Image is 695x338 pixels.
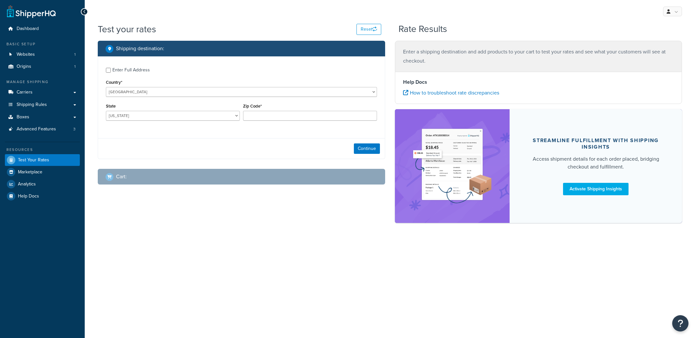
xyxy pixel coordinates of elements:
[5,147,80,153] div: Resources
[243,104,262,109] label: Zip Code*
[5,49,80,61] a: Websites1
[17,114,29,120] span: Boxes
[74,64,76,69] span: 1
[5,123,80,135] li: Advanced Features
[18,182,36,187] span: Analytics
[116,46,164,51] h2: Shipping destination :
[5,79,80,85] div: Manage Shipping
[106,80,122,85] label: Country*
[5,49,80,61] li: Websites
[5,166,80,178] a: Marketplace
[98,23,156,36] h1: Test your rates
[17,90,33,95] span: Carriers
[5,61,80,73] li: Origins
[74,52,76,57] span: 1
[5,190,80,202] a: Help Docs
[356,24,381,35] button: Reset
[563,183,629,195] a: Activate Shipping Insights
[403,78,674,86] h4: Help Docs
[5,178,80,190] a: Analytics
[112,66,150,75] div: Enter Full Address
[73,126,76,132] span: 3
[5,23,80,35] a: Dashboard
[106,68,111,73] input: Enter Full Address
[5,41,80,47] div: Basic Setup
[17,26,39,32] span: Dashboard
[525,137,666,150] div: Streamline Fulfillment with Shipping Insights
[18,194,39,199] span: Help Docs
[5,61,80,73] a: Origins1
[18,169,42,175] span: Marketplace
[116,174,127,180] h2: Cart :
[17,52,35,57] span: Websites
[672,315,688,331] button: Open Resource Center
[5,99,80,111] a: Shipping Rules
[403,47,674,66] p: Enter a shipping destination and add products to your cart to test your rates and see what your c...
[5,86,80,98] a: Carriers
[17,126,56,132] span: Advanced Features
[5,154,80,166] a: Test Your Rates
[412,119,493,213] img: feature-image-si-e24932ea9b9fcd0ff835db86be1ff8d589347e8876e1638d903ea230a36726be.png
[5,111,80,123] a: Boxes
[354,143,380,154] button: Continue
[398,24,447,34] h2: Rate Results
[106,104,116,109] label: State
[18,157,49,163] span: Test Your Rates
[525,155,666,171] div: Access shipment details for each order placed, bridging checkout and fulfillment.
[17,64,31,69] span: Origins
[5,123,80,135] a: Advanced Features3
[17,102,47,108] span: Shipping Rules
[403,89,499,96] a: How to troubleshoot rate discrepancies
